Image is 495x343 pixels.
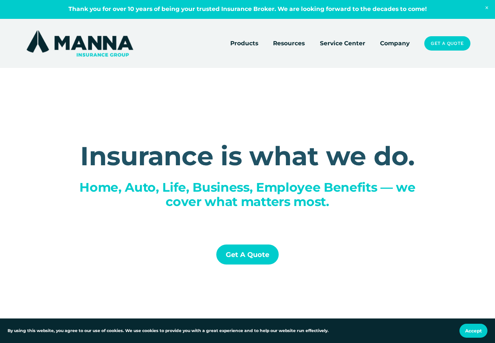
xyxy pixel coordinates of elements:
[230,38,258,49] a: folder dropdown
[320,38,365,49] a: Service Center
[230,39,258,48] span: Products
[79,180,419,209] span: Home, Auto, Life, Business, Employee Benefits — we cover what matters most.
[80,140,414,172] strong: Insurance is what we do.
[8,328,329,334] p: By using this website, you agree to our use of cookies. We use cookies to provide you with a grea...
[465,328,482,334] span: Accept
[424,36,470,50] a: Get a Quote
[273,39,305,48] span: Resources
[216,245,279,265] a: Get a Quote
[25,29,135,58] img: Manna Insurance Group
[459,324,487,338] button: Accept
[273,38,305,49] a: folder dropdown
[380,38,410,49] a: Company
